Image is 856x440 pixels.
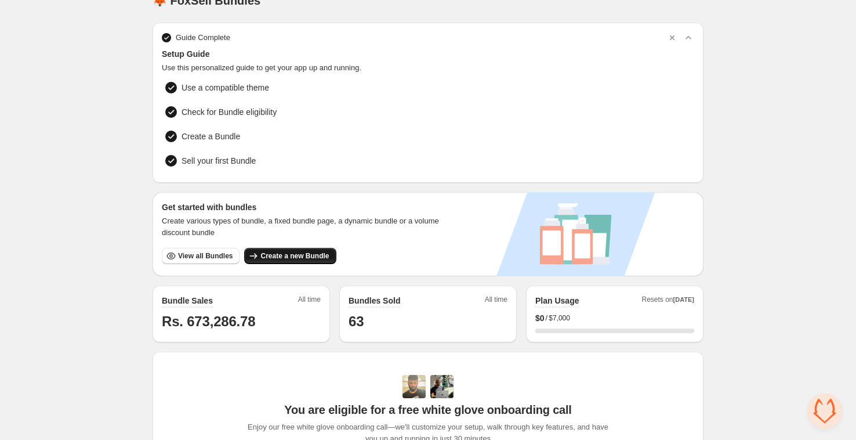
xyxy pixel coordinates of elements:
[182,82,269,93] span: Use a compatible theme
[807,394,842,428] a: Open chat
[673,296,694,303] span: [DATE]
[162,201,450,213] h3: Get started with bundles
[162,62,694,74] span: Use this personalized guide to get your app up and running.
[642,295,695,308] span: Resets on
[176,32,230,44] span: Guide Complete
[402,375,426,398] img: Adi
[260,251,329,261] span: Create a new Bundle
[244,248,336,264] button: Create a new Bundle
[162,295,213,306] h2: Bundle Sales
[535,312,545,324] span: $ 0
[298,295,321,308] span: All time
[549,313,570,323] span: $7,000
[284,403,571,417] span: You are eligible for a free white glove onboarding call
[182,106,277,118] span: Check for Bundle eligibility
[162,248,240,264] button: View all Bundles
[349,312,507,331] h1: 63
[485,295,507,308] span: All time
[349,295,400,306] h2: Bundles Sold
[162,312,321,331] h1: Rs. 673,286.78
[430,375,454,398] img: Prakhar
[182,155,256,167] span: Sell your first Bundle
[162,48,694,60] span: Setup Guide
[182,131,240,142] span: Create a Bundle
[178,251,233,261] span: View all Bundles
[535,312,694,324] div: /
[162,215,450,239] span: Create various types of bundle, a fixed bundle page, a dynamic bundle or a volume discount bundle
[535,295,579,306] h2: Plan Usage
